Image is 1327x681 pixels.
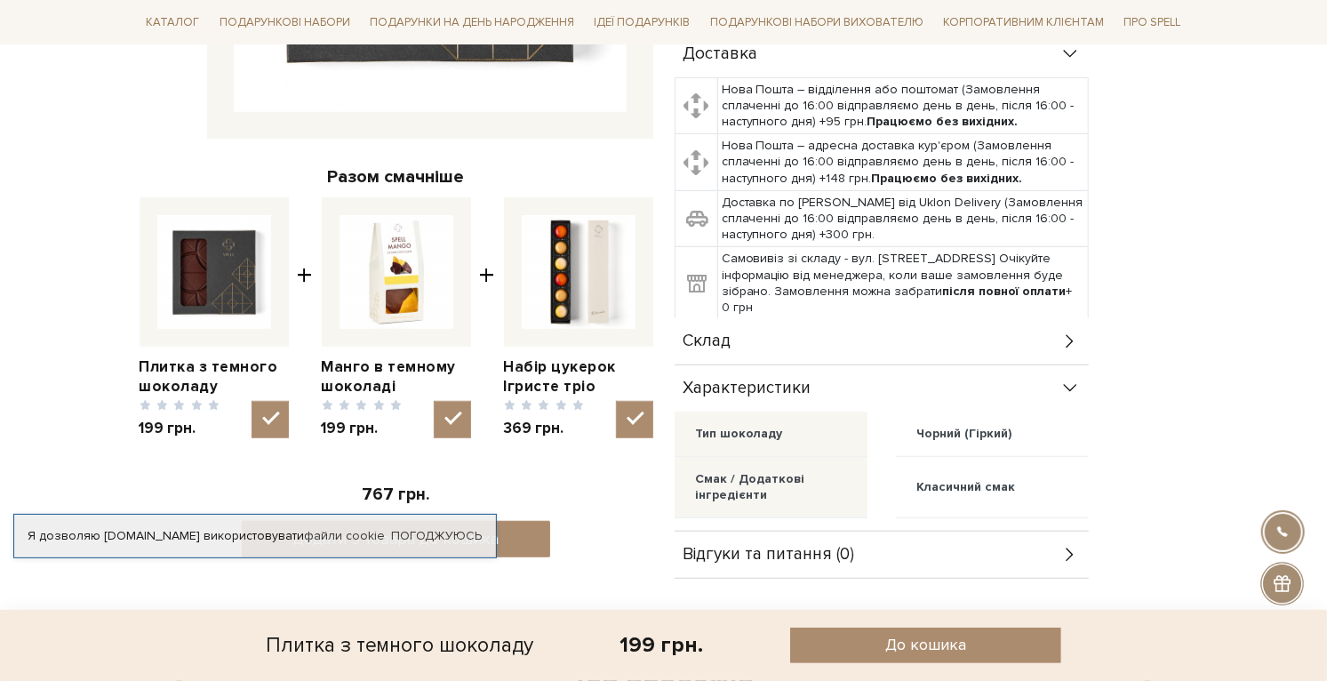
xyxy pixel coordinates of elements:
img: Плитка з темного шоколаду [157,215,271,329]
td: Нова Пошта – відділення або поштомат (Замовлення сплаченні до 16:00 відправляємо день в день, піс... [717,77,1088,134]
a: Манго в темному шоколаді [322,357,471,397]
a: Ідеї подарунків [587,9,697,36]
a: Набір цукерок Ігристе тріо [504,357,653,397]
a: Подарунки на День народження [363,9,581,36]
a: Про Spell [1116,9,1187,36]
a: Плитка з темного шоколаду [140,357,289,397]
span: 199 грн. [140,419,220,438]
span: Відгуки та питання (0) [683,547,855,563]
div: Плитка з темного шоколаду [266,628,534,663]
div: Чорний (Гіркий) [917,426,1012,442]
b: після повної оплати [943,284,1067,299]
div: Смак / Додаткові інгредієнти [696,471,846,503]
span: Доставка [683,46,758,62]
div: Тип шоколаду [696,426,783,442]
a: Корпоративним клієнтам [936,7,1111,37]
td: Самовивіз зі складу - вул. [STREET_ADDRESS] Очікуйте інформацію від менеджера, коли ваше замовлен... [717,247,1088,320]
div: Я дозволяю [DOMAIN_NAME] використовувати [14,528,496,544]
div: Разом смачніше [140,165,653,188]
span: 369 грн. [504,419,585,438]
a: Подарункові набори вихователю [703,7,931,37]
a: Подарункові набори [212,9,357,36]
a: файли cookie [304,528,385,543]
a: Погоджуюсь [391,528,482,544]
span: 199 грн. [322,419,403,438]
b: Працюємо без вихідних. [872,171,1023,186]
span: Склад [683,333,731,349]
span: До кошика [885,635,966,655]
b: Працюємо без вихідних. [867,114,1019,129]
td: Доставка по [PERSON_NAME] від Uklon Delivery (Замовлення сплаченні до 16:00 відправляємо день в д... [717,190,1088,247]
div: Класичний смак [917,479,1016,495]
td: Нова Пошта – адресна доставка кур'єром (Замовлення сплаченні до 16:00 відправляємо день в день, п... [717,134,1088,191]
a: Каталог [140,9,207,36]
img: Манго в темному шоколаді [340,215,453,329]
img: Набір цукерок Ігристе тріо [522,215,636,329]
span: Характеристики [683,381,811,397]
span: + [298,197,313,437]
span: 767 грн. [363,485,430,505]
button: До кошика [790,628,1062,663]
div: 199 грн. [620,631,704,659]
span: + [480,197,495,437]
